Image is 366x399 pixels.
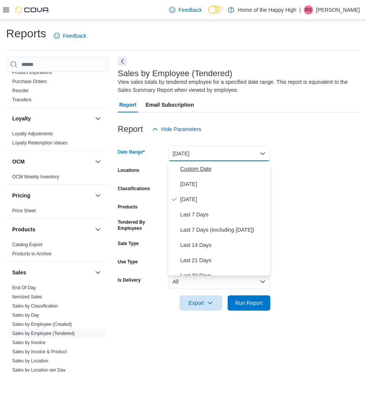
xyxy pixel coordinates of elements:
span: Custom Date [180,164,267,173]
button: Export [180,295,222,311]
button: Pricing [93,191,103,200]
a: Sales by Classification [12,303,58,309]
input: Dark Mode [208,6,224,14]
a: Catalog Export [12,242,42,247]
img: Cova [15,6,50,14]
h3: OCM [12,158,25,165]
span: Sales by Employee (Created) [12,321,72,327]
a: Price Sheet [12,208,36,213]
a: Sales by Invoice & Product [12,349,67,354]
a: Sales by Location per Day [12,367,66,373]
a: End Of Day [12,285,36,290]
button: Next [118,57,127,66]
button: Pricing [12,192,92,199]
button: Loyalty [12,115,92,122]
div: View sales totals by tendered employee for a specified date range. This report is equivalent to t... [118,78,356,94]
a: Sales by Invoice [12,340,45,345]
span: Last 14 Days [180,240,267,250]
span: Hide Parameters [161,125,201,133]
a: Purchase Orders [12,79,47,84]
span: Last 7 Days (excluding [DATE]) [180,225,267,234]
a: Transfers [12,97,31,103]
h3: Products [12,226,35,233]
div: OCM [6,172,109,184]
div: Pricing [6,206,109,218]
a: Products to Archive [12,251,51,256]
label: Locations [118,167,140,173]
a: OCM Weekly Inventory [12,174,59,179]
span: Report [119,97,136,112]
label: Products [118,204,138,210]
label: Classifications [118,186,150,192]
span: RG [305,5,312,14]
p: Home of the Happy High [238,5,296,14]
span: Reorder [12,88,29,94]
span: Feedback [63,32,86,40]
button: OCM [93,157,103,166]
a: Sales by Day [12,312,39,318]
button: OCM [12,158,92,165]
span: Sales by Day [12,312,39,318]
span: [DATE] [180,179,267,189]
span: Sales by Location [12,358,48,364]
a: Feedback [166,2,205,18]
button: [DATE] [168,146,270,161]
a: Loyalty Adjustments [12,131,53,136]
button: All [168,274,270,289]
span: Feedback [178,6,202,14]
a: Sales by Employee (Tendered) [12,331,75,336]
label: Tendered By Employees [118,219,165,231]
span: Product Expirations [12,69,52,75]
label: Sale Type [118,240,139,247]
span: Sales by Location per Day [12,367,66,373]
span: Sales by Classification [12,303,58,309]
label: Date Range [118,149,145,155]
p: [PERSON_NAME] [316,5,360,14]
a: Loyalty Redemption Values [12,140,67,146]
button: Products [12,226,92,233]
span: Last 30 Days [180,271,267,280]
button: Run Report [228,295,270,311]
h3: Pricing [12,192,30,199]
a: Feedback [51,28,89,43]
label: Use Type [118,259,138,265]
button: Products [93,225,103,234]
a: Itemized Sales [12,294,42,300]
a: Product Expirations [12,70,52,75]
a: Reorder [12,88,29,93]
span: Run Report [235,299,263,307]
span: Purchase Orders [12,79,47,85]
div: Products [6,240,109,261]
h1: Reports [6,26,46,41]
span: [DATE] [180,195,267,204]
button: Loyalty [93,114,103,123]
button: Sales [12,269,92,276]
h3: Sales [12,269,26,276]
div: Riley Groulx [304,5,313,14]
p: | [299,5,301,14]
label: Is Delivery [118,277,141,283]
h3: Sales by Employee (Tendered) [118,69,233,78]
a: Sales by Employee (Created) [12,322,72,327]
button: Sales [93,268,103,277]
span: Sales by Employee (Tendered) [12,330,75,337]
span: Email Subscription [146,97,194,112]
h3: Loyalty [12,115,31,122]
h3: Report [118,125,143,134]
div: Select listbox [168,161,270,276]
a: Sales by Location [12,358,48,364]
span: Export [184,295,218,311]
span: Last 21 Days [180,256,267,265]
span: Last 7 Days [180,210,267,219]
